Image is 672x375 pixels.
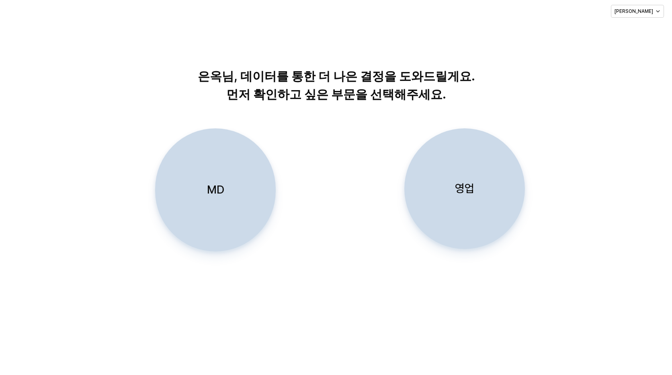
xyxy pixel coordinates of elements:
p: MD [207,182,224,197]
p: 은옥님, 데이터를 통한 더 나은 결정을 도와드릴게요. 먼저 확인하고 싶은 부문을 선택해주세요. [131,67,541,103]
button: MD [155,128,276,251]
p: 영업 [455,181,474,196]
button: 영업 [404,128,525,249]
p: [PERSON_NAME] [615,8,653,14]
button: [PERSON_NAME] [611,5,664,18]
